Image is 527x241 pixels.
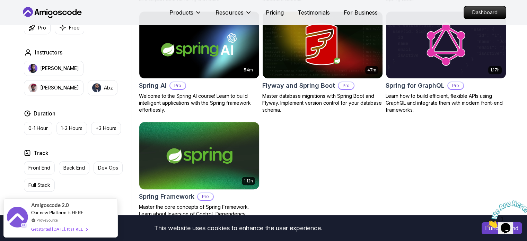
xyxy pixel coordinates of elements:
p: Pro [170,82,185,89]
p: Back End [63,164,85,171]
p: 1-3 Hours [61,125,82,132]
p: 47m [367,67,376,73]
span: Our new Platform is HERE [31,210,84,215]
button: Pro [24,21,51,34]
h2: Spring AI [139,81,167,91]
p: [PERSON_NAME] [40,84,79,91]
button: 1-3 Hours [56,122,87,135]
a: Dashboard [464,6,506,19]
a: ProveSource [36,217,58,223]
button: +3 Hours [91,122,121,135]
button: Products [169,8,202,22]
h2: Track [34,149,49,157]
p: 1.17h [490,67,500,73]
img: Spring for GraphQL card [386,11,506,79]
img: Flyway and Spring Boot card [263,11,383,79]
p: Master database migrations with Spring Boot and Flyway. Implement version control for your databa... [262,93,383,113]
p: Resources [216,8,244,17]
img: Spring AI card [139,11,259,79]
span: 1 [3,3,6,9]
button: Resources [216,8,252,22]
img: provesource social proof notification image [7,207,28,229]
p: +3 Hours [96,125,116,132]
span: Amigoscode 2.0 [31,201,69,209]
button: instructor imgAbz [88,80,117,95]
a: Spring Framework card1.12hSpring FrameworkProMaster the core concepts of Spring Framework. Learn ... [139,122,260,231]
h2: Instructors [35,48,62,57]
p: Pro [198,193,213,200]
h2: Duration [34,109,55,118]
p: Master the core concepts of Spring Framework. Learn about Inversion of Control, Dependency Inject... [139,204,260,231]
p: Pro [38,24,46,31]
a: Spring AI card54mSpring AIProWelcome to the Spring AI course! Learn to build intelligent applicat... [139,11,260,114]
div: Get started [DATE]. It's FREE [31,225,87,233]
img: Spring Framework card [136,120,262,191]
a: Flyway and Spring Boot card47mFlyway and Spring BootProMaster database migrations with Spring Boo... [262,11,383,114]
h2: Flyway and Spring Boot [262,81,335,91]
h2: Spring for GraphQL [386,81,445,91]
p: [PERSON_NAME] [40,65,79,72]
button: Full Stack [24,179,55,192]
button: instructor img[PERSON_NAME] [24,61,84,76]
a: Spring for GraphQL card1.17hSpring for GraphQLProLearn how to build efficient, flexible APIs usin... [386,11,506,114]
img: instructor img [92,83,101,92]
a: For Business [344,8,378,17]
p: Full Stack [28,182,50,189]
img: Chat attention grabber [3,3,46,30]
button: 0-1 Hour [24,122,52,135]
p: Products [169,8,193,17]
p: Pro [448,82,463,89]
a: Testimonials [298,8,330,17]
iframe: chat widget [484,198,527,231]
p: Learn how to build efficient, flexible APIs using GraphQL and integrate them with modern front-en... [386,93,506,113]
button: Front End [24,161,55,174]
p: Pro [339,82,354,89]
h2: Spring Framework [139,192,194,201]
img: instructor img [28,64,37,73]
button: Accept cookies [482,222,522,234]
div: This website uses cookies to enhance the user experience. [5,221,471,236]
p: 54m [244,67,253,73]
p: 1.12h [244,178,253,184]
p: Front End [28,164,50,171]
p: Welcome to the Spring AI course! Learn to build intelligent applications with the Spring framewor... [139,93,260,113]
p: Abz [104,84,113,91]
button: Free [55,21,84,34]
p: Free [69,24,80,31]
button: Dev Ops [94,161,123,174]
button: Back End [59,161,89,174]
button: instructor img[PERSON_NAME] [24,80,84,95]
p: Dev Ops [98,164,118,171]
p: 0-1 Hour [28,125,48,132]
a: Pricing [266,8,284,17]
img: instructor img [28,83,37,92]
